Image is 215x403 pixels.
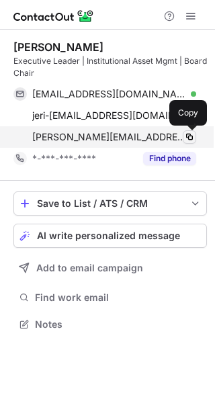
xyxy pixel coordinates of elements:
div: [PERSON_NAME] [13,40,103,54]
button: Notes [13,315,207,334]
span: [EMAIL_ADDRESS][DOMAIN_NAME] [32,88,186,100]
button: Reveal Button [143,152,196,165]
span: Add to email campaign [36,263,143,273]
button: Add to email campaign [13,256,207,280]
button: Find work email [13,288,207,307]
span: AI write personalized message [37,230,180,241]
img: ContactOut v5.3.10 [13,8,94,24]
button: AI write personalized message [13,224,207,248]
span: Notes [35,318,202,330]
div: Save to List / ATS / CRM [37,198,183,209]
div: Executive Leader | Institutional Asset Mgmt | Board Chair [13,55,207,79]
button: save-profile-one-click [13,191,207,216]
span: Find work email [35,292,202,304]
span: [PERSON_NAME][EMAIL_ADDRESS][PERSON_NAME][DOMAIN_NAME] [32,131,186,143]
span: jeri-[EMAIL_ADDRESS][DOMAIN_NAME] [32,109,186,122]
